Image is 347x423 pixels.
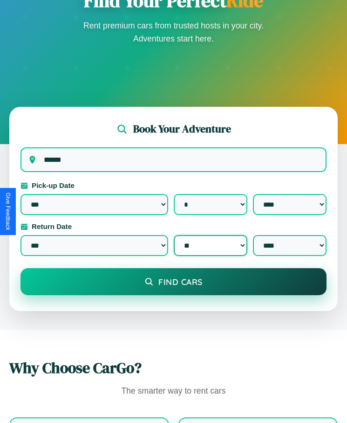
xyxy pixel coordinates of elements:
button: Find Cars [20,268,327,295]
p: The smarter way to rent cars [9,384,338,399]
h2: Book Your Adventure [133,122,231,136]
div: Give Feedback [5,193,11,230]
p: Rent premium cars from trusted hosts in your city. Adventures start here. [81,19,267,45]
label: Return Date [20,222,327,230]
h2: Why Choose CarGo? [9,358,338,378]
label: Pick-up Date [20,181,327,189]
